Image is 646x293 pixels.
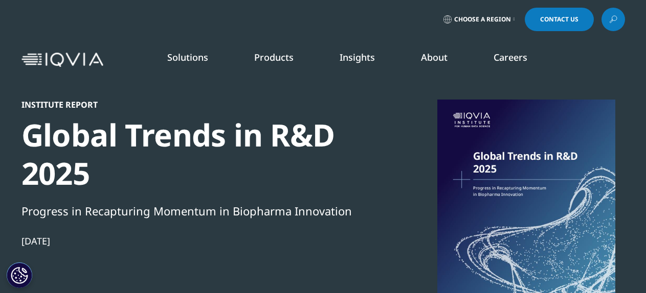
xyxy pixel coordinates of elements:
div: [DATE] [21,235,372,247]
a: Solutions [167,51,208,63]
a: About [421,51,448,63]
nav: Primary [107,36,625,84]
div: Global Trends in R&D 2025 [21,116,372,192]
span: Contact Us [540,16,578,22]
img: IQVIA Healthcare Information Technology and Pharma Clinical Research Company [21,53,103,67]
span: Choose a Region [454,15,511,23]
a: Insights [340,51,375,63]
a: Contact Us [525,8,594,31]
a: Products [254,51,294,63]
div: Progress in Recapturing Momentum in Biopharma Innovation [21,202,372,219]
a: Careers [494,51,527,63]
button: Cookie 设置 [7,262,32,288]
div: Institute Report [21,100,372,110]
